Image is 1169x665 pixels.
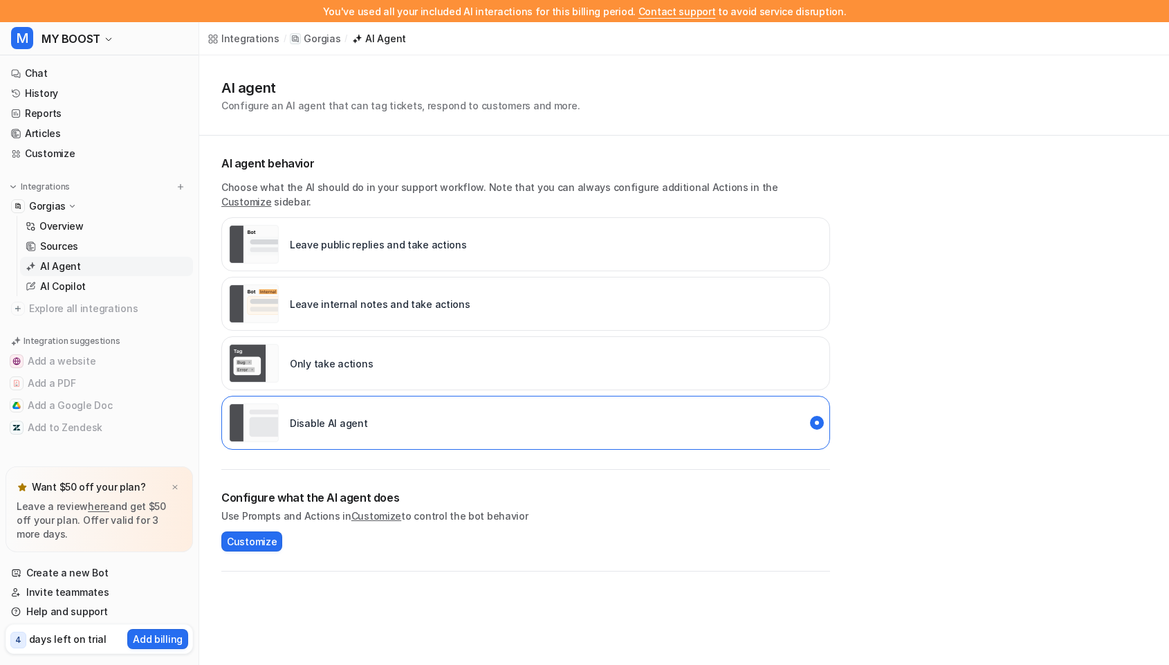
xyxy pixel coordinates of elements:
[6,417,193,439] button: Add to ZendeskAdd to Zendesk
[221,196,271,208] a: Customize
[221,531,282,552] button: Customize
[221,277,830,331] div: live::internal_reply
[221,336,830,390] div: live::disabled
[6,583,193,602] a: Invite teammates
[171,483,179,492] img: x
[29,632,107,646] p: days left on trial
[6,144,193,163] a: Customize
[6,602,193,621] a: Help and support
[12,379,21,388] img: Add a PDF
[6,350,193,372] button: Add a websiteAdd a website
[351,31,406,46] a: AI Agent
[15,634,21,646] p: 4
[6,394,193,417] button: Add a Google DocAdd a Google Doc
[24,335,120,347] p: Integration suggestions
[11,302,25,316] img: explore all integrations
[12,423,21,432] img: Add to Zendesk
[14,202,22,210] img: Gorgias
[6,84,193,103] a: History
[221,509,830,523] p: Use Prompts and Actions in to control the bot behavior
[229,344,279,383] img: Only take actions
[229,403,279,442] img: Disable AI agent
[20,217,193,236] a: Overview
[20,237,193,256] a: Sources
[221,396,830,450] div: paused::disabled
[221,155,830,172] p: AI agent behavior
[21,181,70,192] p: Integrations
[229,284,279,323] img: Leave internal notes and take actions
[290,297,470,311] p: Leave internal notes and take actions
[6,124,193,143] a: Articles
[221,98,580,113] p: Configure an AI agent that can tag tickets, respond to customers and more.
[290,356,373,371] p: Only take actions
[6,180,74,194] button: Integrations
[12,357,21,365] img: Add a website
[229,225,279,264] img: Leave public replies and take actions
[17,482,28,493] img: star
[638,6,716,17] span: Contact support
[221,180,830,209] p: Choose what the AI should do in your support workflow. Note that you can always configure additio...
[6,104,193,123] a: Reports
[39,219,84,233] p: Overview
[365,31,406,46] div: AI Agent
[221,78,580,98] h1: AI agent
[29,298,187,320] span: Explore all integrations
[284,33,286,45] span: /
[12,401,21,410] img: Add a Google Doc
[221,31,279,46] div: Integrations
[290,237,467,252] p: Leave public replies and take actions
[176,182,185,192] img: menu_add.svg
[304,32,340,46] p: Gorgias
[6,563,193,583] a: Create a new Bot
[32,480,146,494] p: Want $50 off your plan?
[6,64,193,83] a: Chat
[40,239,78,253] p: Sources
[221,217,830,271] div: live::external_reply
[8,182,18,192] img: expand menu
[221,489,830,506] h2: Configure what the AI agent does
[20,277,193,296] a: AI Copilot
[208,31,279,46] a: Integrations
[227,534,277,549] span: Customize
[127,629,188,649] button: Add billing
[40,280,86,293] p: AI Copilot
[290,32,340,46] a: Gorgias
[344,33,347,45] span: /
[17,500,182,541] p: Leave a review and get $50 off your plan. Offer valid for 3 more days.
[88,500,109,512] a: here
[29,199,66,213] p: Gorgias
[42,29,100,48] span: MY BOOST
[6,299,193,318] a: Explore all integrations
[290,416,368,430] p: Disable AI agent
[20,257,193,276] a: AI Agent
[351,510,401,522] a: Customize
[11,27,33,49] span: M
[40,259,81,273] p: AI Agent
[6,372,193,394] button: Add a PDFAdd a PDF
[133,632,183,646] p: Add billing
